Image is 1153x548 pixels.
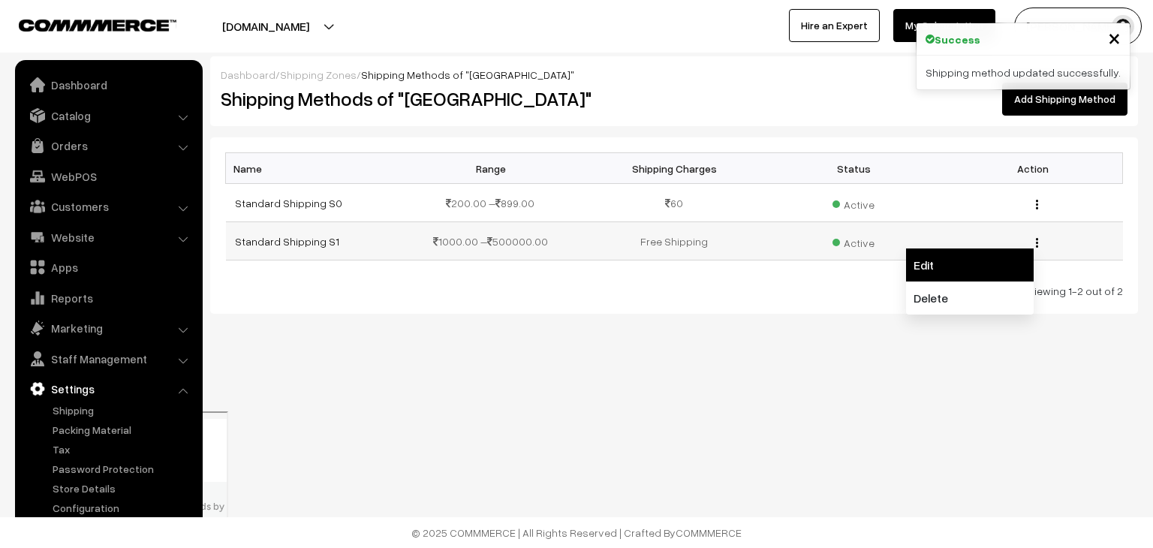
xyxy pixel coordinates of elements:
[19,71,197,98] a: Dashboard
[585,222,764,260] td: Free Shipping
[42,24,74,36] div: v 4.0.24
[19,193,197,220] a: Customers
[170,8,362,45] button: [DOMAIN_NAME]
[19,254,197,281] a: Apps
[1036,200,1038,209] img: Menu
[24,24,36,36] img: logo_orange.svg
[917,56,1130,89] div: Shipping method updated successfully.
[19,163,197,190] a: WebPOS
[1014,8,1142,45] button: [PERSON_NAME]…
[1108,26,1121,49] button: Close
[39,39,165,51] div: Domain: [DOMAIN_NAME]
[225,283,1123,299] div: Currently viewing 1-2 out of 2
[361,68,574,81] span: Shipping Methods of "[GEOGRAPHIC_DATA]"
[19,345,197,372] a: Staff Management
[585,153,764,184] th: Shipping Charges
[49,402,197,418] a: Shipping
[221,68,275,81] a: Dashboard
[19,102,197,129] a: Catalog
[832,231,875,251] span: Active
[149,87,161,99] img: tab_keywords_by_traffic_grey.svg
[57,89,134,98] div: Domain Overview
[585,184,764,222] td: 60
[280,68,357,81] a: Shipping Zones
[19,315,197,342] a: Marketing
[221,87,663,110] h2: Shipping Methods of "[GEOGRAPHIC_DATA]"
[49,422,197,438] a: Packing Material
[226,153,405,184] th: Name
[405,153,585,184] th: Range
[235,197,342,209] a: Standard Shipping S0
[19,224,197,251] a: Website
[1112,15,1134,38] img: user
[19,285,197,312] a: Reports
[832,193,875,212] span: Active
[789,9,880,42] a: Hire an Expert
[19,15,150,33] a: COMMMERCE
[1108,23,1121,51] span: ×
[1036,238,1038,248] img: Menu
[49,461,197,477] a: Password Protection
[405,184,585,222] td: 200.00 – 899.00
[893,9,995,42] a: My Subscription
[19,132,197,159] a: Orders
[906,248,1034,282] a: Edit
[24,39,36,51] img: website_grey.svg
[166,89,253,98] div: Keywords by Traffic
[764,153,944,184] th: Status
[935,32,980,47] strong: Success
[221,67,1127,83] div: / /
[235,235,339,248] a: Standard Shipping S1
[405,222,585,260] td: 1000.00 – 500000.00
[676,526,742,539] a: COMMMERCE
[49,500,197,516] a: Configuration
[944,153,1123,184] th: Action
[906,282,1034,315] a: Delete
[49,441,197,457] a: Tax
[19,20,176,31] img: COMMMERCE
[49,480,197,496] a: Store Details
[41,87,53,99] img: tab_domain_overview_orange.svg
[19,375,197,402] a: Settings
[1002,83,1127,116] a: Add Shipping Method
